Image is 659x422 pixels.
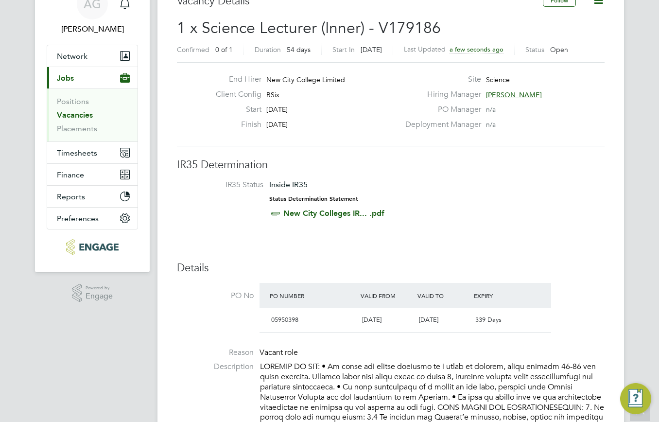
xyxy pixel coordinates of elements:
span: New City College Limited [266,75,345,84]
span: a few seconds ago [450,45,503,53]
button: Engage Resource Center [620,383,651,414]
span: [DATE] [266,120,288,129]
label: Status [525,45,544,54]
span: n/a [486,105,496,114]
span: Open [550,45,568,54]
a: New City Colleges IR... .pdf [283,209,384,218]
button: Reports [47,186,138,207]
span: [DATE] [266,105,288,114]
label: Client Config [208,89,261,100]
span: BSix [266,90,279,99]
div: Jobs [47,88,138,141]
span: Science [486,75,510,84]
label: Reason [177,348,254,358]
div: Expiry [471,287,528,304]
label: Description [177,362,254,372]
a: Go to home page [47,239,138,255]
button: Network [47,45,138,67]
span: 339 Days [475,316,502,324]
label: Confirmed [177,45,209,54]
span: Network [57,52,87,61]
span: 05950398 [271,316,298,324]
div: PO Number [267,287,358,304]
span: Reports [57,192,85,201]
span: Preferences [57,214,99,223]
span: Ajay Gandhi [47,23,138,35]
a: Vacancies [57,110,93,120]
h3: IR35 Determination [177,158,605,172]
a: Placements [57,124,97,133]
label: Last Updated [404,45,446,53]
span: n/a [486,120,496,129]
div: Valid From [358,287,415,304]
span: Powered by [86,284,113,292]
span: Timesheets [57,148,97,158]
span: [PERSON_NAME] [486,90,542,99]
a: Powered byEngage [72,284,113,302]
div: Valid To [415,287,472,304]
label: Start In [332,45,355,54]
button: Jobs [47,67,138,88]
label: Start [208,105,261,115]
button: Timesheets [47,142,138,163]
a: Positions [57,97,89,106]
h3: Details [177,261,605,275]
label: Duration [255,45,281,54]
span: Jobs [57,73,74,83]
span: 0 of 1 [215,45,233,54]
label: Hiring Manager [399,89,481,100]
label: PO Manager [399,105,481,115]
img: carbonrecruitment-logo-retina.png [66,239,118,255]
button: Preferences [47,208,138,229]
span: Vacant role [260,348,298,357]
span: Engage [86,292,113,300]
button: Finance [47,164,138,185]
span: [DATE] [362,316,382,324]
strong: Status Determination Statement [269,195,358,202]
label: IR35 Status [187,180,263,190]
span: 1 x Science Lecturer (Inner) - V179186 [177,18,441,37]
span: 54 days [287,45,311,54]
span: Inside IR35 [269,180,308,189]
span: [DATE] [361,45,382,54]
span: [DATE] [419,316,438,324]
label: PO No [177,291,254,301]
span: Finance [57,170,84,179]
label: Deployment Manager [399,120,481,130]
label: End Hirer [208,74,261,85]
label: Site [399,74,481,85]
label: Finish [208,120,261,130]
